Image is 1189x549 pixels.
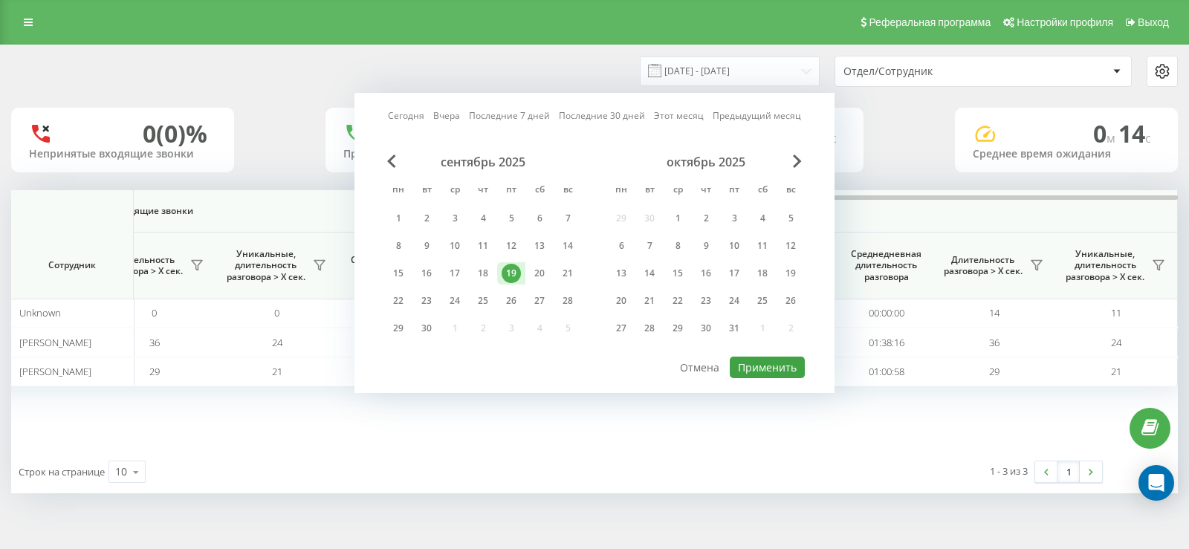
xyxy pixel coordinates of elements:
div: чт 4 сент. 2025 г. [469,207,497,230]
div: 16 [696,264,716,283]
div: 28 [558,291,577,311]
span: Сотрудник [24,259,120,271]
div: вт 21 окт. 2025 г. [635,290,664,312]
span: Среднее время ожидания [349,254,419,277]
div: вт 23 сент. 2025 г. [412,290,441,312]
div: 10 [115,464,127,479]
div: ср 29 окт. 2025 г. [664,317,692,340]
span: 36 [989,336,1000,349]
div: вс 7 сент. 2025 г. [554,207,582,230]
div: пн 6 окт. 2025 г. [607,235,635,257]
a: Предыдущий месяц [713,108,801,123]
span: Длительность разговора > Х сек. [940,254,1026,277]
div: 1 [389,209,408,228]
div: 18 [753,264,772,283]
span: Уникальные, длительность разговора > Х сек. [1063,248,1147,283]
span: 14 [1118,117,1151,149]
span: Длительность разговора > Х сек. [100,254,186,277]
span: Выход [1138,16,1169,28]
div: чт 23 окт. 2025 г. [692,290,720,312]
span: 0 [1093,117,1118,149]
abbr: пятница [723,180,745,202]
span: Строк на странице [19,465,105,478]
div: чт 18 сент. 2025 г. [469,262,497,285]
div: 21 [640,291,659,311]
div: Непринятые входящие звонки [29,148,216,160]
div: 13 [612,264,631,283]
div: чт 9 окт. 2025 г. [692,235,720,257]
span: Реферальная программа [869,16,991,28]
div: вс 26 окт. 2025 г. [777,290,805,312]
div: 5 [781,209,800,228]
div: 17 [445,264,464,283]
div: 18 [473,264,493,283]
div: 21 [558,264,577,283]
div: пт 24 окт. 2025 г. [720,290,748,312]
div: 7 [558,209,577,228]
div: 29 [389,319,408,338]
abbr: суббота [751,180,774,202]
div: ср 8 окт. 2025 г. [664,235,692,257]
div: 4 [753,209,772,228]
abbr: четверг [695,180,717,202]
div: октябрь 2025 [607,155,805,169]
div: вт 28 окт. 2025 г. [635,317,664,340]
div: 15 [389,264,408,283]
span: [PERSON_NAME] [19,365,91,378]
div: 27 [530,291,549,311]
td: 00:00:00 [840,299,933,328]
div: 19 [781,264,800,283]
div: 11 [473,236,493,256]
div: 8 [668,236,687,256]
span: 36 [149,336,160,349]
td: 00:00:14 [338,328,431,357]
div: 3 [725,209,744,228]
div: 9 [417,236,436,256]
div: 31 [725,319,744,338]
div: чт 16 окт. 2025 г. [692,262,720,285]
div: вс 19 окт. 2025 г. [777,262,805,285]
div: пн 29 сент. 2025 г. [384,317,412,340]
span: 24 [1111,336,1121,349]
span: 0 [152,306,157,319]
div: 2 [696,209,716,228]
div: ср 1 окт. 2025 г. [664,207,692,230]
span: Настройки профиля [1017,16,1113,28]
div: пт 3 окт. 2025 г. [720,207,748,230]
div: пн 8 сент. 2025 г. [384,235,412,257]
div: 25 [753,291,772,311]
a: Последние 30 дней [559,108,645,123]
div: 23 [417,291,436,311]
button: Отмена [672,357,728,378]
div: пт 12 сент. 2025 г. [497,235,525,257]
div: пн 20 окт. 2025 г. [607,290,635,312]
span: Unknown [19,306,61,319]
div: вс 12 окт. 2025 г. [777,235,805,257]
abbr: среда [444,180,466,202]
div: 13 [530,236,549,256]
div: 6 [612,236,631,256]
div: сб 25 окт. 2025 г. [748,290,777,312]
div: ср 17 сент. 2025 г. [441,262,469,285]
div: 14 [640,264,659,283]
div: вт 2 сент. 2025 г. [412,207,441,230]
abbr: четверг [472,180,494,202]
abbr: пятница [500,180,522,202]
div: чт 30 окт. 2025 г. [692,317,720,340]
div: 8 [389,236,408,256]
abbr: понедельник [610,180,632,202]
div: Принятые входящие звонки [343,148,531,160]
div: 12 [502,236,521,256]
abbr: вторник [415,180,438,202]
div: 26 [781,291,800,311]
abbr: суббота [528,180,551,202]
div: 22 [668,291,687,311]
div: пн 1 сент. 2025 г. [384,207,412,230]
span: [PERSON_NAME] [19,336,91,349]
abbr: среда [667,180,689,202]
div: пн 15 сент. 2025 г. [384,262,412,285]
div: сб 27 сент. 2025 г. [525,290,554,312]
div: 4 [473,209,493,228]
span: 21 [1111,365,1121,378]
div: Open Intercom Messenger [1138,465,1174,501]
